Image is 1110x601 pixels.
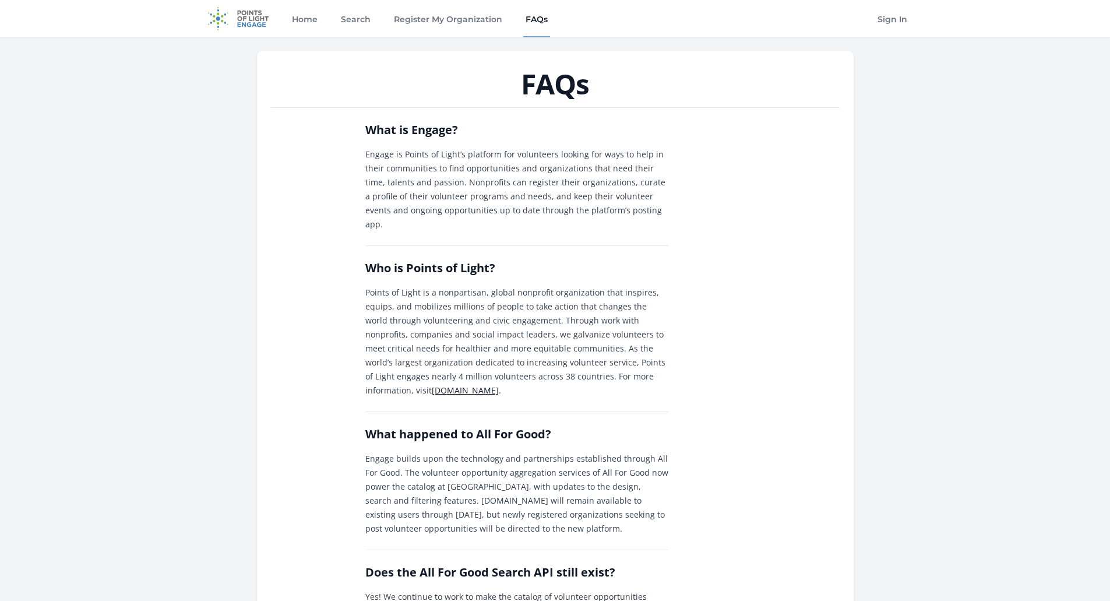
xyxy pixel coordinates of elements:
[365,452,668,536] p: Engage builds upon the technology and partnerships established through All For Good. The voluntee...
[271,70,840,98] h1: FAQs
[365,426,668,442] h2: What happened to All For Good?
[365,564,668,581] h2: Does the All For Good Search API still exist?
[365,122,668,138] h2: What is Engage?
[365,260,668,276] h2: Who is Points of Light?
[365,286,668,398] p: Points of Light is a nonpartisan, global nonprofit organization that inspires, equips, and mobili...
[365,147,668,231] p: Engage is Points of Light’s platform for volunteers looking for ways to help in their communities...
[432,385,499,396] a: [DOMAIN_NAME]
